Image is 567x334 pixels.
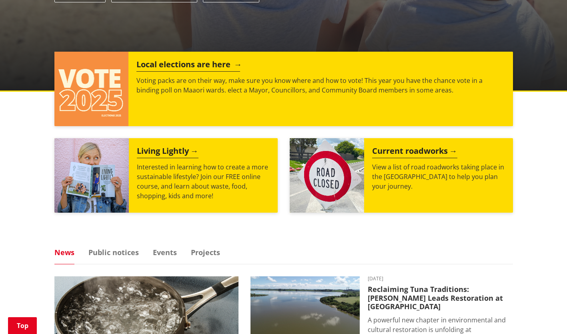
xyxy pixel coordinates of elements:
[54,138,278,213] a: Living Lightly Interested in learning how to create a more sustainable lifestyle? Join our FREE o...
[153,249,177,256] a: Events
[368,276,513,281] time: [DATE]
[136,76,505,95] p: Voting packs are on their way, make sure you know where and how to vote! This year you have the c...
[54,52,129,126] img: Vote 2025
[54,138,129,213] img: Mainstream Green Workshop Series
[137,162,270,201] p: Interested in learning how to create a more sustainable lifestyle? Join our FREE online course, a...
[54,249,74,256] a: News
[368,285,513,311] h3: Reclaiming Tuna Traditions: [PERSON_NAME] Leads Restoration at [GEOGRAPHIC_DATA]
[290,138,513,213] a: Current roadworks View a list of road roadworks taking place in the [GEOGRAPHIC_DATA] to help you...
[191,249,220,256] a: Projects
[290,138,364,213] img: Road closed sign
[372,162,505,191] p: View a list of road roadworks taking place in the [GEOGRAPHIC_DATA] to help you plan your journey.
[136,60,240,72] h2: Local elections are here
[372,146,457,158] h2: Current roadworks
[8,317,37,334] a: Top
[530,300,559,329] iframe: Messenger Launcher
[54,52,513,126] a: Local elections are here Voting packs are on their way, make sure you know where and how to vote!...
[137,146,198,158] h2: Living Lightly
[88,249,139,256] a: Public notices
